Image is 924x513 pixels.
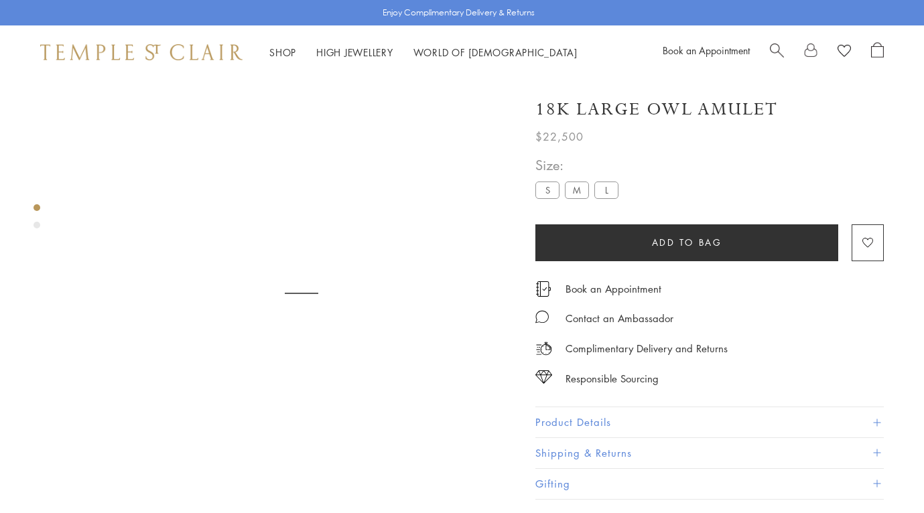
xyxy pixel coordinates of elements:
p: Complimentary Delivery and Returns [566,340,728,357]
nav: Main navigation [269,44,578,61]
div: Product gallery navigation [34,201,40,239]
label: L [594,181,618,198]
span: $22,500 [535,128,584,145]
button: Shipping & Returns [535,438,884,468]
img: icon_delivery.svg [535,340,552,357]
a: High JewelleryHigh Jewellery [316,46,393,59]
a: Book an Appointment [566,281,661,296]
span: Add to bag [652,235,722,250]
button: Add to bag [535,224,838,261]
div: Contact an Ambassador [566,310,673,327]
a: Book an Appointment [663,44,750,57]
img: MessageIcon-01_2.svg [535,310,549,323]
iframe: Gorgias live chat messenger [857,450,911,500]
img: icon_sourcing.svg [535,370,552,384]
a: ShopShop [269,46,296,59]
img: Temple St. Clair [40,44,243,60]
button: Product Details [535,407,884,437]
a: Open Shopping Bag [871,42,884,62]
label: S [535,181,559,198]
label: M [565,181,589,198]
h1: 18K Large Owl Amulet [535,98,778,121]
div: Responsible Sourcing [566,370,659,387]
a: Search [770,42,784,62]
button: Gifting [535,469,884,499]
a: View Wishlist [838,42,851,62]
a: World of [DEMOGRAPHIC_DATA]World of [DEMOGRAPHIC_DATA] [413,46,578,59]
p: Enjoy Complimentary Delivery & Returns [383,6,535,19]
img: icon_appointment.svg [535,281,551,297]
span: Size: [535,154,624,176]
